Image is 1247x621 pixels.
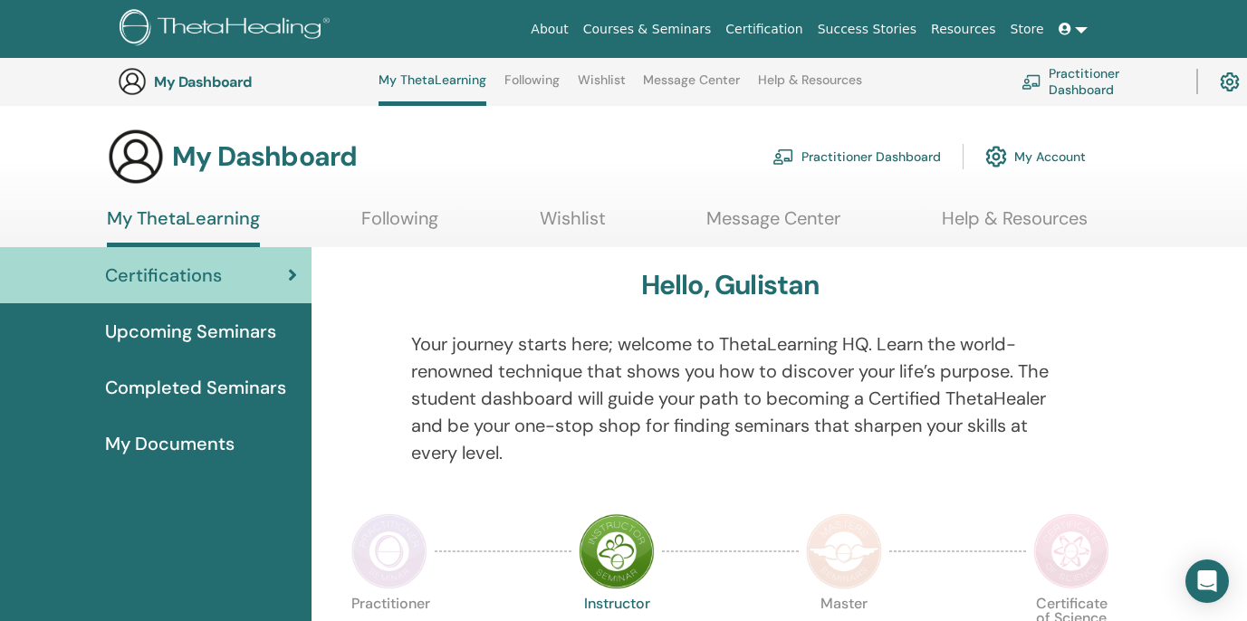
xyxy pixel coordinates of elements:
[758,72,862,101] a: Help & Resources
[105,318,276,345] span: Upcoming Seminars
[1220,68,1240,96] img: cog.svg
[540,207,606,243] a: Wishlist
[105,430,235,457] span: My Documents
[154,73,335,91] h3: My Dashboard
[576,13,719,46] a: Courses & Seminars
[772,137,941,177] a: Practitioner Dashboard
[811,13,924,46] a: Success Stories
[105,262,222,289] span: Certifications
[772,148,794,165] img: chalkboard-teacher.svg
[411,330,1050,466] p: Your journey starts here; welcome to ThetaLearning HQ. Learn the world-renowned technique that sh...
[924,13,1003,46] a: Resources
[942,207,1088,243] a: Help & Resources
[985,137,1086,177] a: My Account
[523,13,575,46] a: About
[107,128,165,186] img: generic-user-icon.jpg
[1033,513,1109,589] img: Certificate of Science
[120,9,336,50] img: logo.png
[361,207,438,243] a: Following
[504,72,560,101] a: Following
[1185,559,1229,603] div: Open Intercom Messenger
[806,513,882,589] img: Master
[172,140,357,173] h3: My Dashboard
[1022,62,1175,101] a: Practitioner Dashboard
[1022,74,1041,89] img: chalkboard-teacher.svg
[107,207,260,247] a: My ThetaLearning
[105,374,286,401] span: Completed Seminars
[1003,13,1051,46] a: Store
[578,72,626,101] a: Wishlist
[118,67,147,96] img: generic-user-icon.jpg
[579,513,655,589] img: Instructor
[985,141,1007,172] img: cog.svg
[351,513,427,589] img: Practitioner
[643,72,740,101] a: Message Center
[706,207,840,243] a: Message Center
[379,72,486,106] a: My ThetaLearning
[641,269,820,301] h3: Hello, Gulistan
[718,13,810,46] a: Certification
